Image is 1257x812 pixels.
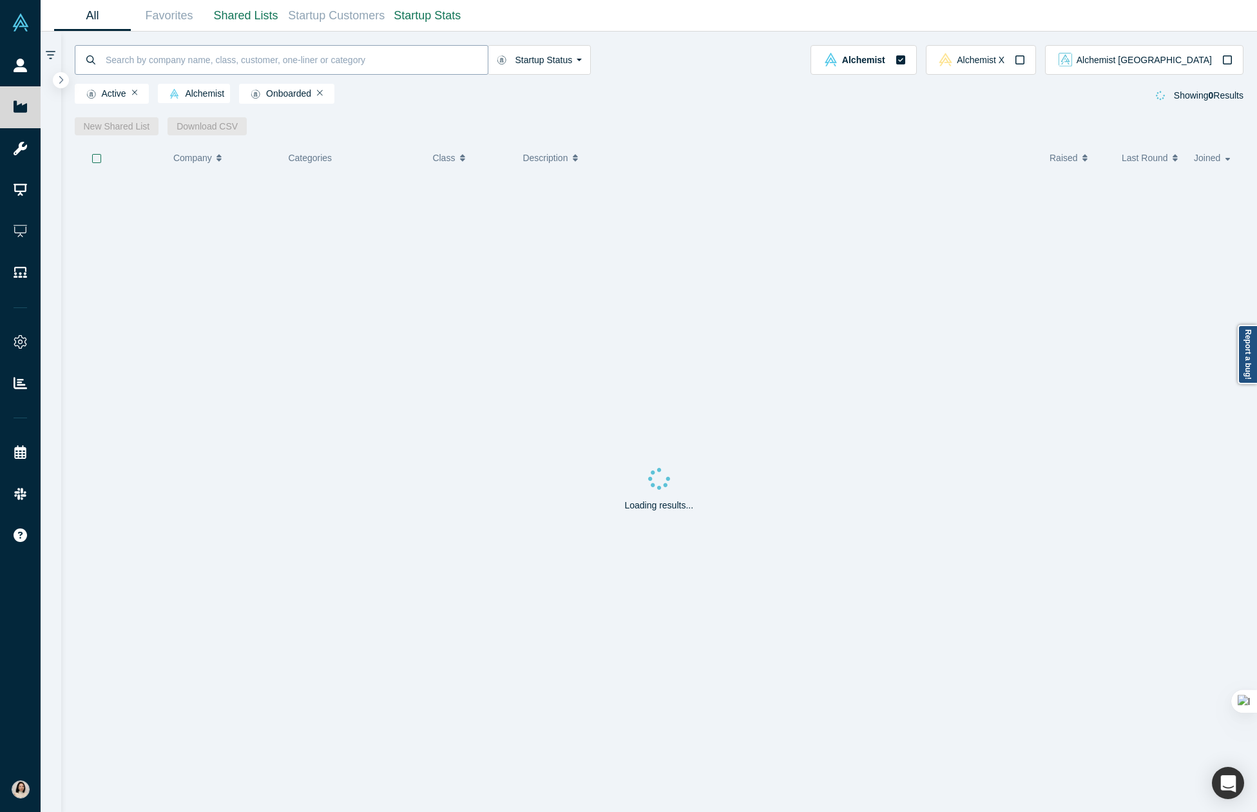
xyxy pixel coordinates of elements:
img: alchemist_aj Vault Logo [1059,53,1072,66]
button: Download CSV [168,117,247,135]
img: alchemist Vault Logo [824,53,838,66]
a: Favorites [131,1,207,31]
button: alchemist_aj Vault LogoAlchemist [GEOGRAPHIC_DATA] [1045,45,1243,75]
img: Startup status [251,89,260,99]
span: Alchemist X [957,55,1004,64]
span: Raised [1050,144,1078,171]
button: Company [173,144,268,171]
span: Categories [288,153,332,163]
a: Startup Stats [389,1,466,31]
button: Remove Filter [317,88,323,97]
button: Startup Status [488,45,591,75]
span: Showing Results [1174,90,1243,101]
span: Last Round [1122,144,1168,171]
button: Raised [1050,144,1108,171]
span: Company [173,144,212,171]
input: Search by company name, class, customer, one-liner or category [104,44,488,75]
span: Joined [1194,144,1220,171]
button: alchemist Vault LogoAlchemist [811,45,916,75]
img: Startup status [497,55,506,65]
img: Alchemist Vault Logo [12,14,30,32]
span: Onboarded [245,89,311,99]
a: Startup Customers [284,1,389,31]
a: Report a bug! [1238,325,1257,384]
a: All [54,1,131,31]
span: Alchemist [842,55,885,64]
img: alchemist Vault Logo [169,89,179,99]
span: Alchemist [GEOGRAPHIC_DATA] [1077,55,1212,64]
span: Class [432,144,455,171]
button: Class [432,144,503,171]
button: Description [523,144,1036,171]
strong: 0 [1209,90,1214,101]
button: New Shared List [75,117,159,135]
img: Yukai Chen's Account [12,780,30,798]
button: Joined [1194,144,1234,171]
a: Shared Lists [207,1,284,31]
span: Alchemist [164,89,224,99]
img: alchemistx Vault Logo [939,53,952,66]
button: Last Round [1122,144,1180,171]
span: Active [81,89,126,99]
img: Startup status [86,89,96,99]
p: Loading results... [624,499,693,512]
span: Description [523,144,568,171]
button: alchemistx Vault LogoAlchemist X [926,45,1036,75]
button: Remove Filter [132,88,138,97]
